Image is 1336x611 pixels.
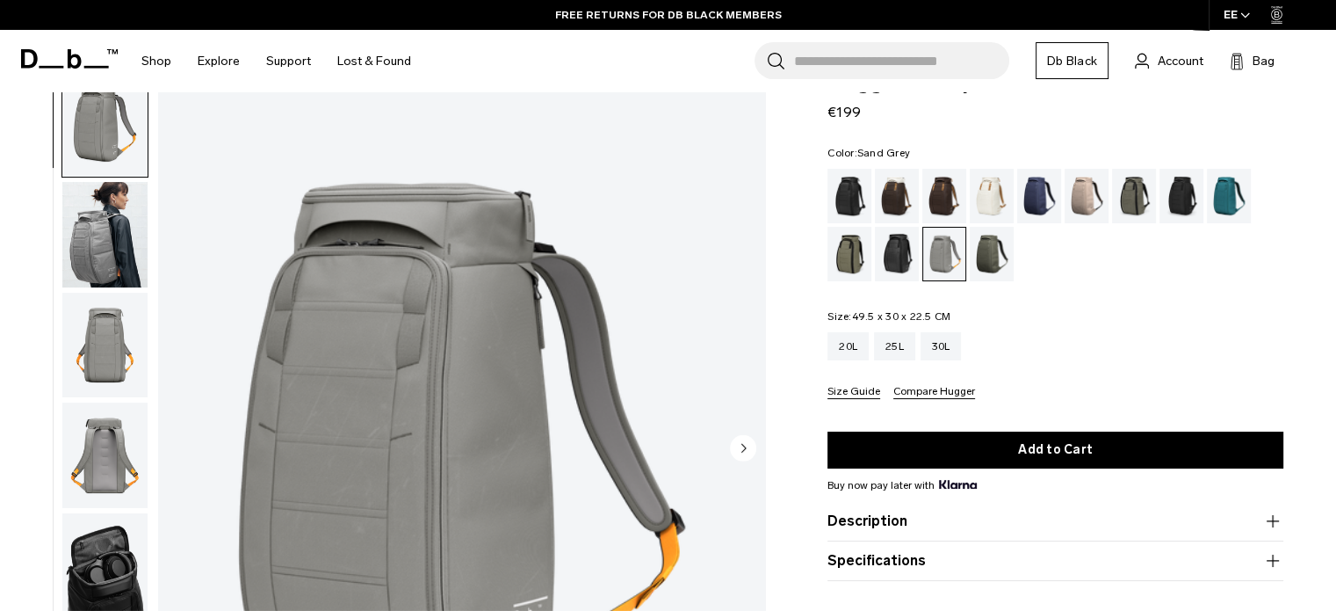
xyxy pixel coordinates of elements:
[827,227,871,281] a: Mash Green
[1036,42,1109,79] a: Db Black
[875,169,919,223] a: Cappuccino
[827,386,880,399] button: Size Guide
[62,403,148,508] img: Hugger Backpack 25L Sand Grey
[970,227,1014,281] a: Moss Green
[62,293,148,398] img: Hugger Backpack 25L Sand Grey
[922,169,966,223] a: Espresso
[1158,52,1203,70] span: Account
[827,70,1283,93] span: Hugger Backpack 25L
[1135,50,1203,71] a: Account
[141,30,171,92] a: Shop
[1065,169,1109,223] a: Fogbow Beige
[827,169,871,223] a: Black Out
[61,402,148,509] button: Hugger Backpack 25L Sand Grey
[857,147,910,159] span: Sand Grey
[62,71,148,177] img: Hugger Backpack 25L Sand Grey
[827,148,910,158] legend: Color:
[827,311,950,322] legend: Size:
[337,30,411,92] a: Lost & Found
[827,550,1283,571] button: Specifications
[875,227,919,281] a: Reflective Black
[62,182,148,287] img: Hugger Backpack 25L Sand Grey
[1159,169,1203,223] a: Charcoal Grey
[893,386,975,399] button: Compare Hugger
[827,432,1283,469] button: Add to Cart
[555,7,782,23] a: FREE RETURNS FOR DB BLACK MEMBERS
[61,70,148,178] button: Hugger Backpack 25L Sand Grey
[939,480,977,489] img: {"height" => 20, "alt" => "Klarna"}
[921,332,962,360] a: 30L
[827,477,977,493] span: Buy now pay later with
[922,227,966,281] a: Sand Grey
[970,169,1014,223] a: Oatmilk
[61,292,148,399] button: Hugger Backpack 25L Sand Grey
[198,30,240,92] a: Explore
[266,30,311,92] a: Support
[827,104,861,120] span: €199
[61,181,148,288] button: Hugger Backpack 25L Sand Grey
[1207,169,1251,223] a: Midnight Teal
[128,30,424,92] nav: Main Navigation
[874,332,915,360] a: 25L
[730,434,756,464] button: Next slide
[851,310,950,323] span: 49.5 x 30 x 22.5 CM
[1253,52,1275,70] span: Bag
[827,332,869,360] a: 20L
[827,511,1283,532] button: Description
[1017,169,1061,223] a: Blue Hour
[1112,169,1156,223] a: Forest Green
[1230,50,1275,71] button: Bag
